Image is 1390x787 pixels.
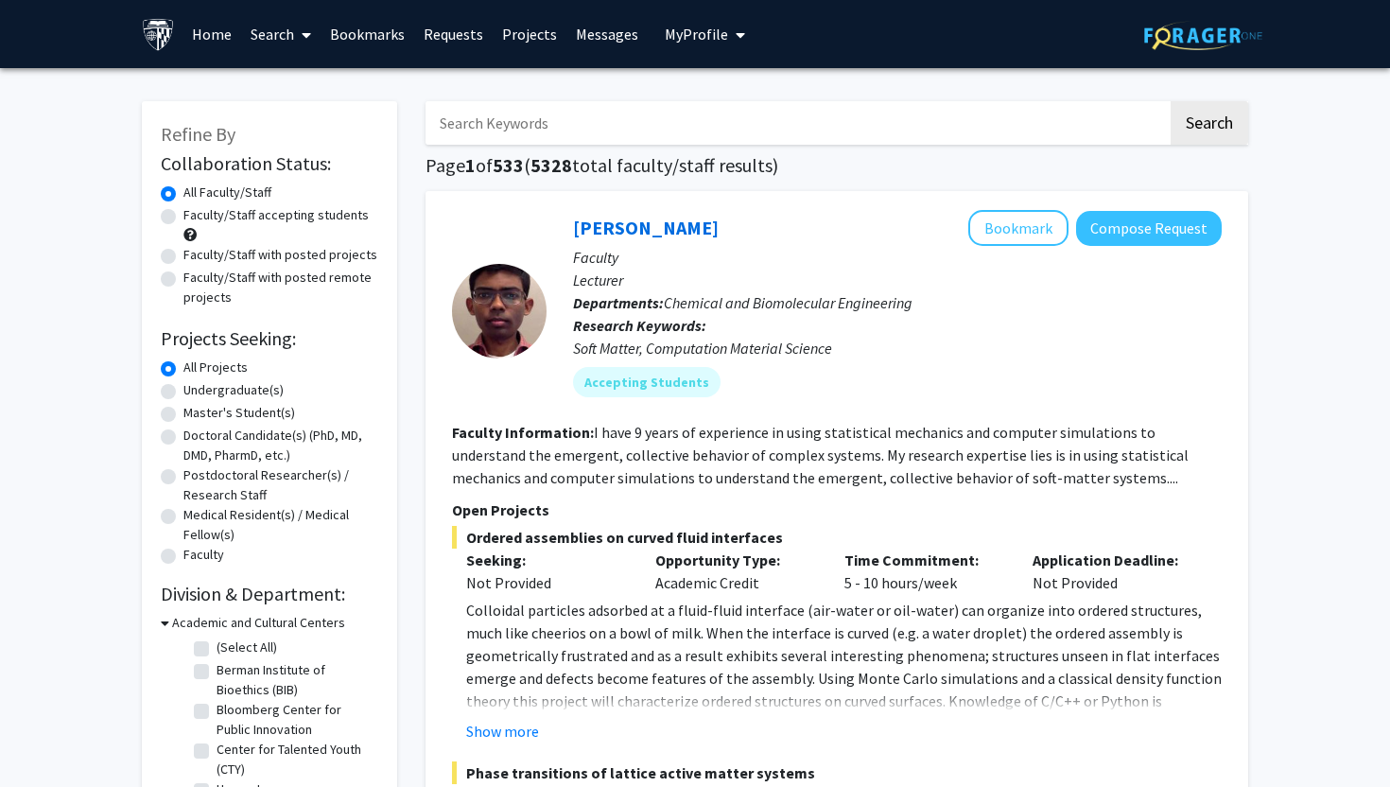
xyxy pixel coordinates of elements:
[1171,101,1248,145] button: Search
[217,638,277,657] label: (Select All)
[573,337,1222,359] div: Soft Matter, Computation Material Science
[573,293,664,312] b: Departments:
[321,1,414,67] a: Bookmarks
[466,571,627,594] div: Not Provided
[641,549,830,594] div: Academic Credit
[466,720,539,743] button: Show more
[452,761,1222,784] span: Phase transitions of lattice active matter systems
[665,25,728,44] span: My Profile
[573,367,721,397] mat-chip: Accepting Students
[573,269,1222,291] p: Lecturer
[1076,211,1222,246] button: Compose Request to John Edison
[183,505,378,545] label: Medical Resident(s) / Medical Fellow(s)
[217,700,374,740] label: Bloomberg Center for Public Innovation
[183,403,295,423] label: Master's Student(s)
[452,498,1222,521] p: Open Projects
[493,1,566,67] a: Projects
[161,152,378,175] h2: Collaboration Status:
[183,205,369,225] label: Faculty/Staff accepting students
[466,549,627,571] p: Seeking:
[493,153,524,177] span: 533
[573,246,1222,269] p: Faculty
[465,153,476,177] span: 1
[183,183,271,202] label: All Faculty/Staff
[161,122,235,146] span: Refine By
[183,268,378,307] label: Faculty/Staff with posted remote projects
[161,583,378,605] h2: Division & Department:
[844,549,1005,571] p: Time Commitment:
[426,154,1248,177] h1: Page of ( total faculty/staff results)
[183,465,378,505] label: Postdoctoral Researcher(s) / Research Staff
[182,1,241,67] a: Home
[183,245,377,265] label: Faculty/Staff with posted projects
[655,549,816,571] p: Opportunity Type:
[217,660,374,700] label: Berman Institute of Bioethics (BIB)
[573,316,706,335] b: Research Keywords:
[172,613,345,633] h3: Academic and Cultural Centers
[573,216,719,239] a: [PERSON_NAME]
[530,153,572,177] span: 5328
[452,526,1222,549] span: Ordered assemblies on curved fluid interfaces
[183,358,248,377] label: All Projects
[968,210,1069,246] button: Add John Edison to Bookmarks
[452,423,594,442] b: Faculty Information:
[1018,549,1208,594] div: Not Provided
[217,740,374,779] label: Center for Talented Youth (CTY)
[466,599,1222,735] p: Colloidal particles adsorbed at a fluid-fluid interface (air-water or oil-water) can organize int...
[183,545,224,565] label: Faculty
[566,1,648,67] a: Messages
[1144,21,1262,50] img: ForagerOne Logo
[830,549,1019,594] div: 5 - 10 hours/week
[426,101,1168,145] input: Search Keywords
[183,380,284,400] label: Undergraduate(s)
[14,702,80,773] iframe: Chat
[161,327,378,350] h2: Projects Seeking:
[183,426,378,465] label: Doctoral Candidate(s) (PhD, MD, DMD, PharmD, etc.)
[1033,549,1193,571] p: Application Deadline:
[664,293,912,312] span: Chemical and Biomolecular Engineering
[142,18,175,51] img: Johns Hopkins University Logo
[414,1,493,67] a: Requests
[452,423,1189,487] fg-read-more: I have 9 years of experience in using statistical mechanics and computer simulations to understan...
[241,1,321,67] a: Search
